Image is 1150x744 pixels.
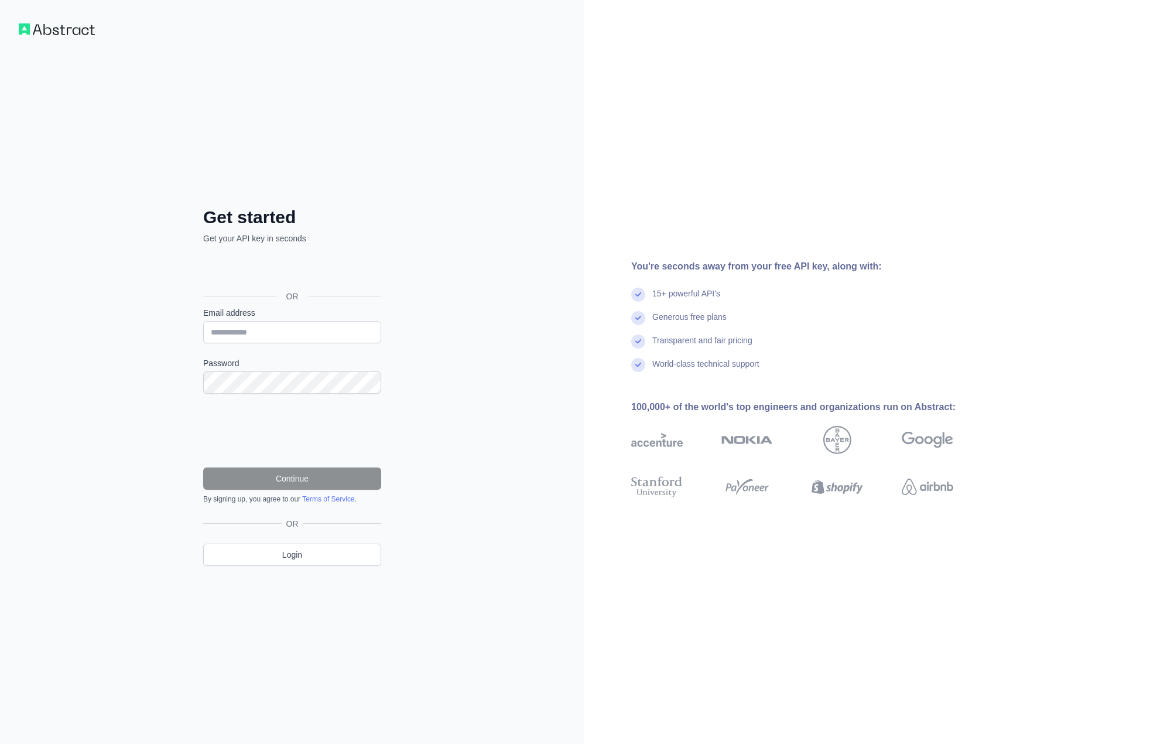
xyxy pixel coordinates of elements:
[652,311,727,335] div: Generous free plans
[203,494,381,504] div: By signing up, you agree to our .
[631,358,645,372] img: check mark
[302,495,354,503] a: Terms of Service
[203,207,381,228] h2: Get started
[902,474,953,500] img: airbnb
[203,307,381,319] label: Email address
[631,474,683,500] img: stanford university
[197,257,385,283] iframe: Sign in with Google Button
[721,474,773,500] img: payoneer
[203,357,381,369] label: Password
[631,400,991,414] div: 100,000+ of the world's top engineers and organizations run on Abstract:
[277,291,308,302] span: OR
[631,311,645,325] img: check mark
[631,426,683,454] img: accenture
[652,358,759,381] div: World-class technical support
[203,544,381,566] a: Login
[902,426,953,454] img: google
[19,23,95,35] img: Workflow
[823,426,851,454] img: bayer
[631,335,645,349] img: check mark
[631,260,991,274] div: You're seconds away from your free API key, along with:
[203,233,381,244] p: Get your API key in seconds
[203,408,381,453] iframe: reCAPTCHA
[652,288,720,311] div: 15+ powerful API's
[721,426,773,454] img: nokia
[631,288,645,302] img: check mark
[282,518,303,530] span: OR
[812,474,863,500] img: shopify
[652,335,752,358] div: Transparent and fair pricing
[203,467,381,490] button: Continue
